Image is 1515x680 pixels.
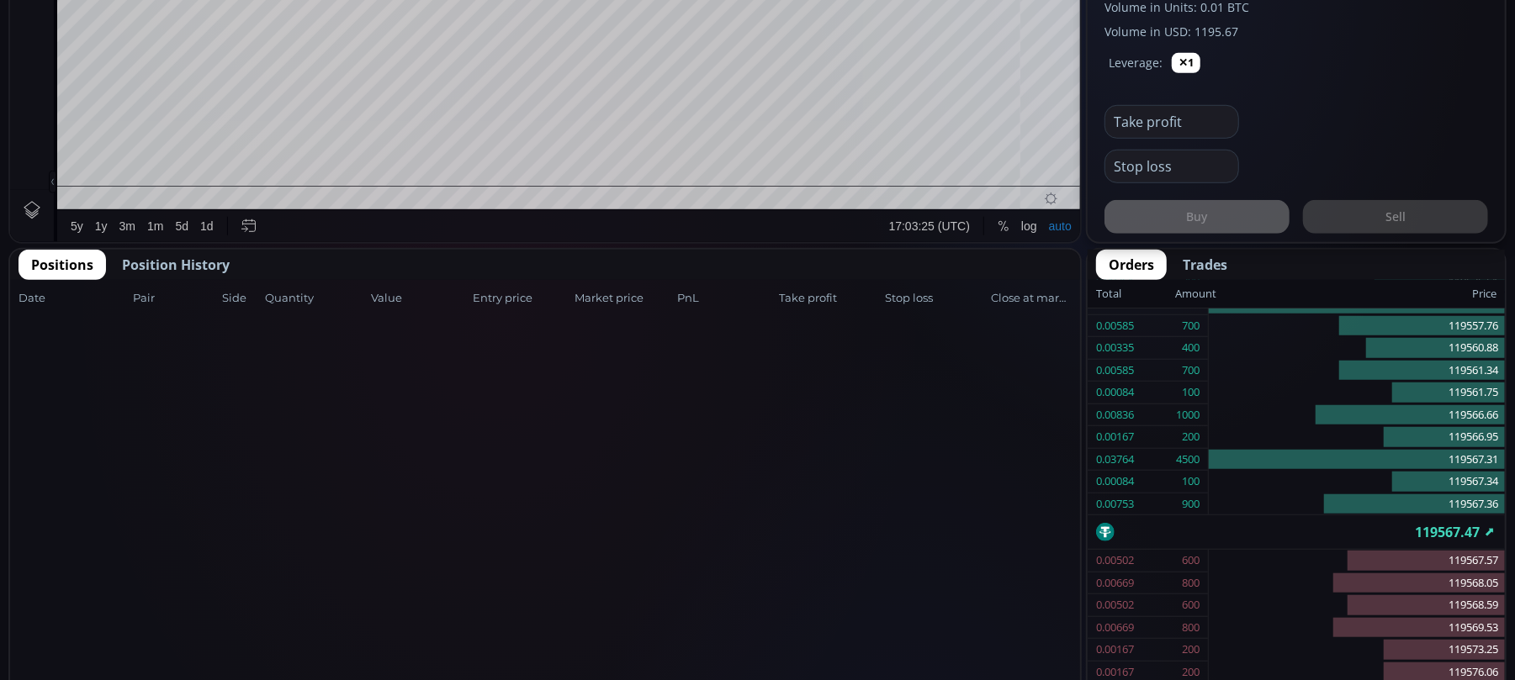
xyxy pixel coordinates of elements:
[1096,449,1134,471] div: 0.03764
[1096,639,1134,661] div: 0.00167
[1182,382,1200,403] div: 100
[332,41,339,54] div: L
[1104,23,1488,40] label: Volume in USD: 1195.67
[1088,515,1505,549] div: 119567.47
[1096,572,1134,594] div: 0.00669
[1209,337,1505,360] div: 119560.88
[1182,493,1200,515] div: 900
[1096,250,1167,280] button: Orders
[1182,639,1200,661] div: 200
[575,290,672,307] span: Market price
[1209,617,1505,640] div: 119569.53
[1096,426,1134,448] div: 0.00167
[1209,449,1505,472] div: 119567.31
[1209,315,1505,338] div: 119557.76
[1209,360,1505,382] div: 119561.34
[1176,404,1200,426] div: 1000
[1209,572,1505,595] div: 119568.05
[1170,250,1240,280] button: Trades
[1209,594,1505,617] div: 119568.59
[133,290,217,307] span: Pair
[1209,493,1505,515] div: 119567.36
[31,255,93,275] span: Positions
[55,39,82,54] div: BTC
[991,290,1072,307] span: Close at market
[1216,283,1496,305] div: Price
[461,41,548,54] div: +972.48 (+0.82%)
[1209,471,1505,493] div: 119567.34
[473,290,569,307] span: Entry price
[210,41,262,54] div: 118594.99
[19,250,106,280] button: Positions
[200,41,209,54] div: O
[1183,255,1227,275] span: Trades
[1182,360,1200,382] div: 700
[779,290,880,307] span: Take profit
[55,61,91,73] div: Volume
[1209,382,1505,404] div: 119561.75
[1096,382,1134,403] div: 0.00084
[396,41,405,54] div: C
[143,9,151,23] div: D
[885,290,986,307] span: Stop loss
[1182,572,1200,594] div: 800
[1175,283,1216,305] div: Amount
[1109,54,1163,71] label: Leverage:
[222,290,260,307] span: Side
[1209,426,1505,449] div: 119566.95
[1182,315,1200,337] div: 700
[172,39,187,54] div: Market open
[1096,360,1134,382] div: 0.00585
[1096,337,1134,359] div: 0.00335
[1182,337,1200,359] div: 400
[98,61,138,73] div: 14.124K
[1172,53,1200,73] button: ✕1
[1209,550,1505,572] div: 119567.57
[1182,471,1200,493] div: 100
[1109,255,1154,275] span: Orders
[371,290,468,307] span: Value
[1096,493,1134,515] div: 0.00753
[1182,550,1200,572] div: 600
[1096,471,1134,493] div: 0.00084
[1209,639,1505,662] div: 119573.25
[15,224,29,240] div: 
[109,39,159,54] div: Bitcoin
[405,41,456,54] div: 119567.47
[267,41,275,54] div: H
[275,41,326,54] div: 120300.00
[19,290,128,307] span: Date
[1096,594,1134,616] div: 0.00502
[1182,617,1200,639] div: 800
[677,290,774,307] span: PnL
[1209,404,1505,427] div: 119566.66
[1096,404,1134,426] div: 0.00836
[122,255,230,275] span: Position History
[1096,283,1175,305] div: Total
[265,290,366,307] span: Quantity
[1096,617,1134,639] div: 0.00669
[1096,550,1134,572] div: 0.00502
[339,41,390,54] div: 118279.31
[314,9,365,23] div: Indicators
[82,39,109,54] div: 1D
[109,250,242,280] button: Position History
[1096,315,1134,337] div: 0.00585
[1176,449,1200,471] div: 4500
[1182,426,1200,448] div: 200
[1182,594,1200,616] div: 600
[226,9,275,23] div: Compare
